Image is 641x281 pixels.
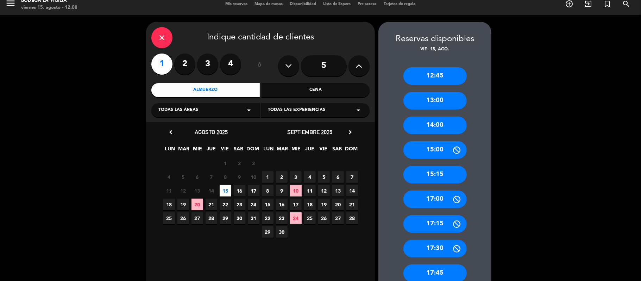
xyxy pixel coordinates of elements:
span: Todas las experiencias [268,107,325,114]
span: 26 [318,212,330,224]
span: 20 [332,199,344,210]
span: 11 [163,185,175,196]
span: MAR [277,145,288,156]
i: arrow_drop_down [354,106,363,114]
label: 3 [197,54,218,75]
span: Todas las áreas [158,107,198,114]
span: 14 [346,185,358,196]
span: 13 [332,185,344,196]
span: septiembre 2025 [287,129,332,136]
span: 22 [220,199,231,210]
span: 15 [262,199,274,210]
span: 24 [248,199,259,210]
span: MIE [290,145,302,156]
div: 13:00 [403,92,467,110]
span: 10 [290,185,302,196]
span: 9 [234,171,245,183]
div: 14:00 [403,117,467,134]
span: 27 [191,212,203,224]
div: ó [248,54,271,78]
label: 1 [151,54,172,75]
span: 23 [276,212,288,224]
div: Indique cantidad de clientes [151,27,370,48]
div: vie. 15, ago. [378,46,491,53]
span: 10 [248,171,259,183]
div: 15:15 [403,166,467,183]
label: 4 [220,54,241,75]
span: JUE [206,145,217,156]
span: 26 [177,212,189,224]
span: 21 [206,199,217,210]
span: 7 [346,171,358,183]
span: VIE [318,145,329,156]
span: 28 [346,212,358,224]
span: Disponibilidad [286,2,320,6]
span: 30 [276,226,288,238]
i: chevron_right [346,129,354,136]
span: 19 [318,199,330,210]
span: 24 [290,212,302,224]
span: 16 [276,199,288,210]
span: 6 [332,171,344,183]
span: 5 [318,171,330,183]
span: 5 [177,171,189,183]
span: 8 [262,185,274,196]
span: DOM [345,145,357,156]
span: 18 [163,199,175,210]
span: 28 [206,212,217,224]
span: LUN [263,145,275,156]
span: 9 [276,185,288,196]
span: 22 [262,212,274,224]
span: 12 [177,185,189,196]
span: 23 [234,199,245,210]
label: 2 [174,54,195,75]
div: Cena [262,83,370,97]
span: 12 [318,185,330,196]
span: 1 [262,171,274,183]
span: 25 [163,212,175,224]
span: 18 [304,199,316,210]
span: LUN [164,145,176,156]
span: 7 [206,171,217,183]
div: Almuerzo [151,83,260,97]
i: arrow_drop_down [245,106,253,114]
div: viernes 15. agosto - 12:08 [21,4,77,11]
span: Lista de Espera [320,2,354,6]
span: 8 [220,171,231,183]
span: agosto 2025 [195,129,228,136]
span: DOM [247,145,258,156]
span: Tarjetas de regalo [380,2,419,6]
span: 11 [304,185,316,196]
span: 2 [276,171,288,183]
span: 21 [346,199,358,210]
span: 3 [248,157,259,169]
span: MAR [178,145,190,156]
span: 27 [332,212,344,224]
span: 13 [191,185,203,196]
span: VIE [219,145,231,156]
i: chevron_left [167,129,175,136]
span: 4 [163,171,175,183]
span: Mis reservas [222,2,251,6]
span: 25 [304,212,316,224]
span: MIE [192,145,203,156]
span: 20 [191,199,203,210]
span: 14 [206,185,217,196]
span: 4 [304,171,316,183]
span: 17 [248,185,259,196]
span: Mapa de mesas [251,2,286,6]
div: Reservas disponibles [378,32,491,46]
span: 6 [191,171,203,183]
span: SAB [233,145,245,156]
div: 17:00 [403,191,467,208]
span: 29 [220,212,231,224]
span: 2 [234,157,245,169]
span: Pre-acceso [354,2,380,6]
span: 30 [234,212,245,224]
span: 15 [220,185,231,196]
span: 16 [234,185,245,196]
span: 17 [290,199,302,210]
span: 3 [290,171,302,183]
div: 12:45 [403,67,467,85]
i: close [158,33,166,42]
